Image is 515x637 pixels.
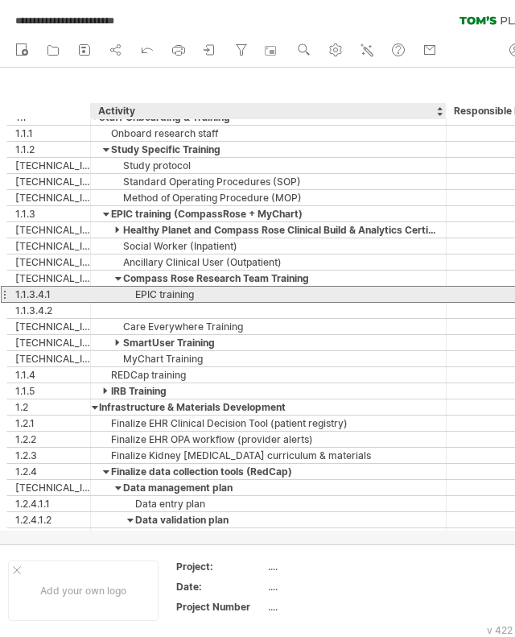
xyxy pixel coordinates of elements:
div: EPIC training (CompassRose + MyChart) [99,206,438,221]
div: MyChart Training [99,351,438,366]
div: Compass Rose Research Team Training [99,271,438,286]
div: Data management plan [99,480,438,495]
div: .... [268,580,403,594]
div: Finalize EHR Clinical Decision Tool (patient registry) [99,416,438,431]
div: [TECHNICAL_ID] [15,480,90,495]
div: Project: [176,560,265,573]
div: Activity [98,103,437,119]
div: REDCap training [99,367,438,383]
div: Finalize data collection tools (RedCap) [99,464,438,479]
div: [TECHNICAL_ID] [15,271,90,286]
div: 1.1.4 [15,367,90,383]
div: 1.1.3.4.2 [15,303,90,318]
div: Social Worker (Inpatient) [99,238,438,254]
div: Data validation plan [99,512,438,527]
div: [TECHNICAL_ID] [15,335,90,350]
div: 1.2 [15,399,90,415]
div: 1.1.1 [15,126,90,141]
div: Study protocol [99,158,438,173]
div: Finalize EHR OPA workflow (provider alerts) [99,432,438,447]
div: 1.2.4.1.1 [15,496,90,511]
div: Method of Operating Procedure (MOP) [99,190,438,205]
div: IRB Training [99,383,438,399]
div: [TECHNICAL_ID] [15,238,90,254]
div: SmartUser Training [99,335,438,350]
div: [TECHNICAL_ID] [15,254,90,270]
div: [TECHNICAL_ID] [15,319,90,334]
div: 1.1.2 [15,142,90,157]
div: Date: [176,580,265,594]
div: 1.2.2 [15,432,90,447]
div: 1.2.4.1.2 [15,512,90,527]
div: Project Number [176,600,265,614]
div: 1.1.3 [15,206,90,221]
div: 1.1.3.4.1 [15,287,90,302]
div: Healthy Planet and Compass Rose Clinical Build & Analytics Certificate [99,222,438,238]
div: .... [268,600,403,614]
div: [TECHNICAL_ID] [15,222,90,238]
div: 1.2.4 [15,464,90,479]
div: Add your own logo [8,560,159,621]
div: Infrastructure & Materials Development [99,399,438,415]
div: 1.1.5 [15,383,90,399]
div: Onboard research staff [99,126,438,141]
div: Finalize Kidney [MEDICAL_DATA] curriculum & materials [99,448,438,463]
div: EPIC training [99,287,438,302]
div: Data entry plan [99,496,438,511]
div: v 422 [487,624,513,636]
div: 1.2.1 [15,416,90,431]
div: [TECHNICAL_ID] [15,190,90,205]
div: Standard Operating Procedures (SOP) [99,174,438,189]
div: Data quality checks [99,528,438,544]
div: Care Everywhere Training [99,319,438,334]
div: [TECHNICAL_ID] [15,351,90,366]
div: .... [268,560,403,573]
div: [TECHNICAL_ID] [15,174,90,189]
div: Ancillary Clinical User (Outpatient) [99,254,438,270]
div: [TECHNICAL_ID] [15,158,90,173]
div: 1.2.4.1.2.1 [15,528,90,544]
div: Study Specific Training [99,142,438,157]
div: 1.2.3 [15,448,90,463]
